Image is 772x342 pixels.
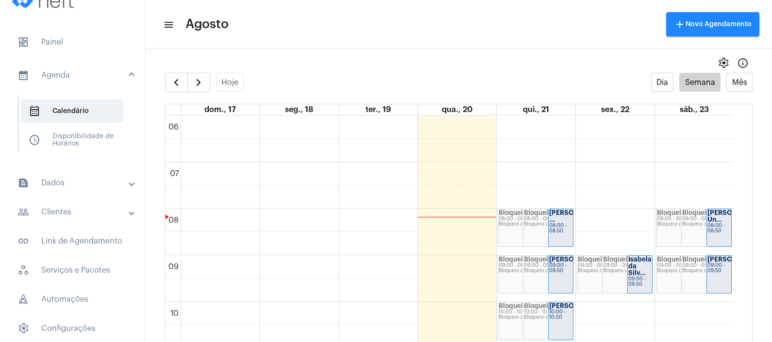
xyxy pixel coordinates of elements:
div: Bloqueio de agenda [499,268,547,274]
span: Calendário [21,99,123,123]
div: 06 [167,123,181,131]
div: 10:00 - 10:50 [524,309,572,315]
span: Automações [10,288,135,311]
div: 08:00 - 08:50 [682,216,731,222]
strong: Isabela da Silv... [628,256,652,276]
button: Semana Anterior [165,73,188,92]
strong: [PERSON_NAME] Un... [707,210,762,223]
strong: [PERSON_NAME] [549,303,604,309]
div: 09:00 - 09:50 [682,263,731,268]
button: Hoje [216,73,244,92]
div: Bloqueio de agenda [682,268,731,274]
strong: Bloqueio [657,256,685,262]
mat-icon: sidenav icon [17,177,29,189]
span: Painel [10,31,135,54]
strong: [PERSON_NAME]... [707,256,768,262]
span: sidenav icon [17,293,29,305]
div: 09:00 - 09:50 [524,263,572,268]
strong: Bloqueio [682,256,710,262]
div: Bloqueio de agenda [578,268,626,274]
div: 09:00 - 09:50 [499,263,547,268]
div: 09:00 - 09:50 [603,263,652,268]
strong: Bloqueio [682,210,710,216]
div: 08:00 - 08:50 [707,223,731,234]
mat-panel-title: Agenda [17,69,130,81]
div: 08:00 - 08:50 [499,216,547,222]
button: settings [714,53,733,73]
strong: [PERSON_NAME]... [549,256,609,262]
strong: Bloqueio [499,256,527,262]
div: 09:00 - 09:50 [707,263,731,274]
div: 09:00 - 09:50 [628,277,652,287]
div: Bloqueio de agenda [499,315,547,320]
div: 08:00 - 08:50 [549,223,572,234]
span: Disponibilidade de Horários [21,129,123,152]
div: 08:00 - 08:50 [657,216,705,222]
span: sidenav icon [17,36,29,48]
strong: Bloqueio [603,256,631,262]
a: 22 de agosto de 2025 [599,104,631,115]
button: Semana [679,73,721,92]
button: Info [733,53,753,73]
mat-icon: sidenav icon [17,206,29,218]
div: 10:00 - 10:50 [499,309,547,315]
div: 09:00 - 09:50 [549,263,572,274]
div: 09:00 - 09:50 [578,263,626,268]
a: 20 de agosto de 2025 [440,104,474,115]
span: sidenav icon [17,264,29,276]
div: Bloqueio de agenda [603,268,652,274]
mat-icon: sidenav icon [17,69,29,81]
strong: Bloqueio [578,256,606,262]
div: Bloqueio de agenda [524,222,572,227]
div: sidenav iconAgenda [6,91,145,165]
strong: Bloqueio [524,210,552,216]
strong: [PERSON_NAME] ... [549,210,604,223]
mat-icon: sidenav icon [17,235,29,247]
span: Novo Agendamento [674,21,752,28]
button: Dia [651,73,674,92]
a: 19 de agosto de 2025 [364,104,393,115]
span: Serviços e Pacotes [10,259,135,282]
a: 18 de agosto de 2025 [283,104,315,115]
strong: Bloqueio [524,256,552,262]
mat-expansion-panel-header: sidenav iconDados [6,171,145,195]
span: sidenav icon [29,105,40,117]
div: 10:00 - 10:50 [549,309,572,320]
mat-expansion-panel-header: sidenav iconClientes [6,200,145,224]
span: Configurações [10,317,135,340]
strong: Bloqueio [499,303,527,309]
button: Próximo Semana [187,73,210,92]
mat-panel-title: Clientes [17,206,130,218]
strong: Bloqueio [657,210,685,216]
div: Bloqueio de agenda [682,222,731,227]
div: Bloqueio de agenda [499,222,547,227]
mat-icon: add [674,18,686,30]
span: Link de Agendamento [10,229,135,253]
div: Bloqueio de agenda [657,222,705,227]
div: Bloqueio de agenda [524,268,572,274]
mat-expansion-panel-header: sidenav iconAgenda [6,60,145,91]
strong: Bloqueio [524,303,552,309]
div: 07 [168,169,181,178]
button: Novo Agendamento [666,12,759,36]
strong: Bloqueio [499,210,527,216]
div: 09 [167,262,181,271]
span: sidenav icon [17,323,29,334]
mat-icon: sidenav icon [163,19,173,31]
a: 23 de agosto de 2025 [678,104,711,115]
a: 17 de agosto de 2025 [202,104,238,115]
span: Agosto [185,16,229,32]
span: settings [718,57,729,69]
a: 21 de agosto de 2025 [521,104,551,115]
div: Bloqueio de agenda [524,315,572,320]
span: sidenav icon [29,134,40,146]
div: Bloqueio de agenda [657,268,705,274]
div: 08:00 - 08:50 [524,216,572,222]
div: 09:00 - 09:50 [657,263,705,268]
mat-panel-title: Dados [17,177,130,189]
div: 10 [168,309,181,318]
div: 08 [167,216,181,225]
mat-icon: Info [737,57,749,69]
button: Mês [726,73,753,92]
